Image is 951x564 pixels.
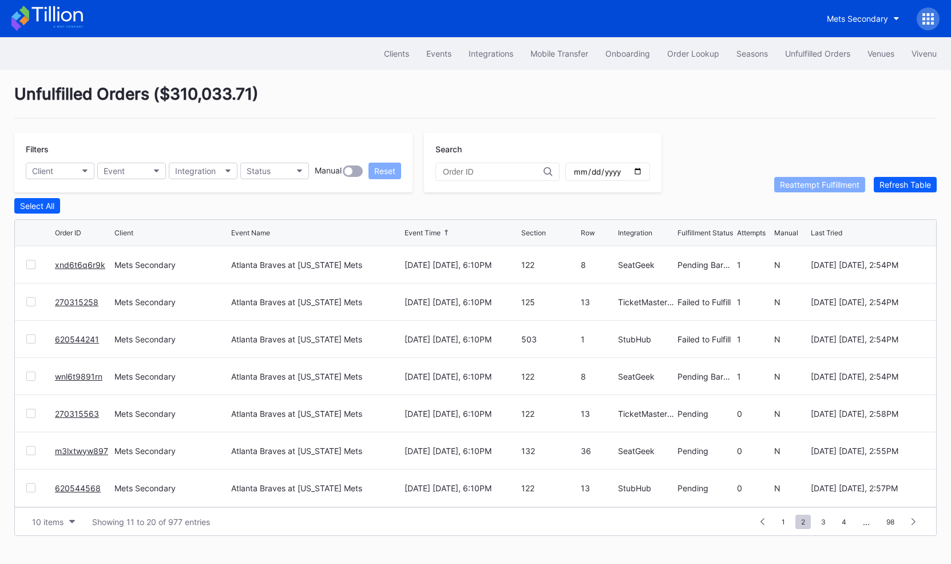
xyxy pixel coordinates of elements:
div: [DATE] [DATE], 2:55PM [811,446,925,456]
div: StubHub [618,483,675,493]
div: Onboarding [605,49,650,58]
div: Event [104,166,125,176]
div: Atlanta Braves at [US_STATE] Mets [231,260,362,270]
button: Venues [859,43,903,64]
div: Mets Secondary [114,446,228,456]
button: Refresh Table [874,177,937,192]
input: Order ID [443,167,544,176]
button: Events [418,43,460,64]
div: Atlanta Braves at [US_STATE] Mets [231,297,362,307]
button: Status [240,163,309,179]
div: N [774,334,809,344]
div: N [774,409,809,419]
div: [DATE] [DATE], 2:54PM [811,334,925,344]
div: [DATE] [DATE], 6:10PM [405,372,518,381]
div: Client [114,228,133,237]
div: 0 [737,483,771,493]
div: [DATE] [DATE], 6:10PM [405,483,518,493]
div: SeatGeek [618,372,675,381]
div: Vivenu [912,49,937,58]
div: 125 [521,297,578,307]
div: 122 [521,372,578,381]
div: Mets Secondary [827,14,888,23]
div: 13 [581,297,615,307]
div: Search [435,144,650,154]
div: 8 [581,260,615,270]
div: Clients [384,49,409,58]
a: 270315563 [55,409,99,419]
div: Integration [618,228,652,237]
button: Integration [169,163,237,179]
button: Reset [368,163,401,179]
div: 122 [521,409,578,419]
button: Onboarding [597,43,659,64]
div: [DATE] [DATE], 2:54PM [811,297,925,307]
div: TicketMasterResale [618,409,675,419]
div: N [774,372,809,381]
div: Events [426,49,451,58]
button: Event [97,163,166,179]
div: Unfulfilled Orders ( $310,033.71 ) [14,84,937,119]
button: Integrations [460,43,522,64]
div: [DATE] [DATE], 2:58PM [811,409,925,419]
div: Mobile Transfer [530,49,588,58]
div: Mets Secondary [114,297,228,307]
div: 13 [581,409,615,419]
a: wnl6t9891rn [55,372,102,381]
div: 8 [581,372,615,381]
div: Mets Secondary [114,334,228,344]
div: 1 [737,260,771,270]
button: Seasons [728,43,776,64]
div: Atlanta Braves at [US_STATE] Mets [231,446,362,456]
button: Order Lookup [659,43,728,64]
div: Pending [677,483,734,493]
button: Unfulfilled Orders [776,43,859,64]
button: Select All [14,198,60,214]
div: 132 [521,446,578,456]
button: 10 items [26,514,81,530]
div: 0 [737,446,771,456]
div: Atlanta Braves at [US_STATE] Mets [231,483,362,493]
div: Event Time [405,228,441,237]
button: Reattempt Fulfillment [774,177,865,192]
div: [DATE] [DATE], 6:10PM [405,297,518,307]
div: Reattempt Fulfillment [780,180,859,190]
div: 10 items [32,517,64,527]
div: Mets Secondary [114,372,228,381]
div: 1 [737,297,771,307]
div: [DATE] [DATE], 6:10PM [405,334,518,344]
div: TicketMasterResale [618,297,675,307]
div: [DATE] [DATE], 6:10PM [405,446,518,456]
span: 2 [795,515,811,529]
div: 13 [581,483,615,493]
div: 1 [737,372,771,381]
div: Reset [374,166,395,176]
div: Refresh Table [879,180,931,190]
a: 620544568 [55,483,101,493]
button: Mobile Transfer [522,43,597,64]
div: 122 [521,483,578,493]
div: Showing 11 to 20 of 977 entries [92,517,210,527]
div: [DATE] [DATE], 2:54PM [811,372,925,381]
div: N [774,297,809,307]
button: Vivenu [903,43,945,64]
span: 1 [776,515,791,529]
div: Mets Secondary [114,483,228,493]
div: N [774,446,809,456]
div: Section [521,228,546,237]
span: 98 [881,515,900,529]
div: 503 [521,334,578,344]
div: SeatGeek [618,260,675,270]
div: Integrations [469,49,513,58]
button: Clients [375,43,418,64]
div: Order ID [55,228,81,237]
div: Atlanta Braves at [US_STATE] Mets [231,334,362,344]
div: Pending [677,446,734,456]
div: N [774,483,809,493]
